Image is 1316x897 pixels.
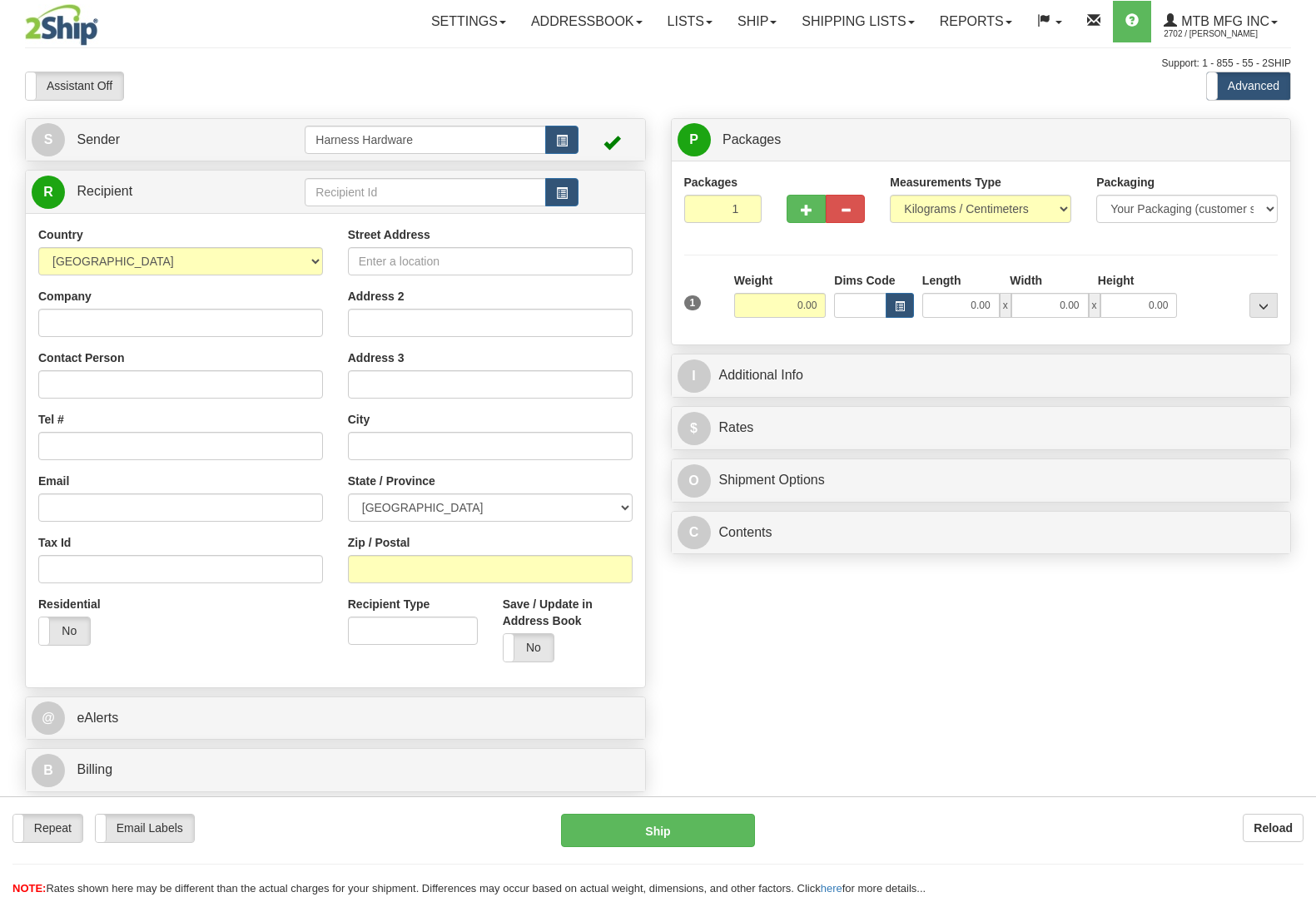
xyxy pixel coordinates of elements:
a: S Sender [32,123,305,157]
span: x [1000,293,1011,318]
a: Shipping lists [789,1,926,42]
span: Recipient [77,184,132,198]
span: P [678,123,711,156]
label: Dims Code [834,272,895,289]
button: Ship [561,814,755,847]
span: x [1089,293,1100,318]
span: MTB MFG INC [1177,14,1269,28]
span: C [678,516,711,549]
div: Support: 1 - 855 - 55 - 2SHIP [25,57,1291,71]
a: $Rates [678,411,1285,445]
span: S [32,123,65,156]
label: Packages [684,174,738,191]
a: Settings [419,1,519,42]
label: Weight [734,272,772,289]
label: Street Address [348,226,430,243]
img: logo2702.jpg [25,4,98,46]
div: ... [1249,293,1278,318]
span: @ [32,701,65,735]
span: Packages [723,132,781,146]
label: Contact Person [38,349,124,366]
label: Residential [38,596,101,612]
input: Sender Id [305,126,545,154]
label: Measurements Type [890,174,1001,191]
span: Sender [77,132,120,146]
label: Address 3 [348,349,405,366]
label: State / Province [348,473,435,489]
label: Tax Id [38,534,71,551]
label: Zip / Postal [348,534,410,551]
a: P Packages [678,123,1285,157]
span: eAlerts [77,711,118,725]
span: 1 [684,295,702,310]
label: Save / Update in Address Book [503,596,633,629]
input: Recipient Id [305,178,545,206]
label: City [348,411,370,428]
a: @ eAlerts [32,701,639,736]
label: Length [922,272,961,289]
label: Email Labels [96,815,194,841]
iframe: chat widget [1278,364,1314,533]
a: Reports [927,1,1025,42]
label: Country [38,226,83,243]
a: Ship [725,1,789,42]
label: No [39,617,90,644]
span: Billing [77,762,112,776]
a: Lists [655,1,725,42]
a: R Recipient [32,175,275,209]
span: $ [678,412,711,445]
a: MTB MFG INC 2702 / [PERSON_NAME] [1151,1,1290,42]
label: Repeat [13,815,82,841]
input: Enter a location [348,247,633,275]
label: Address 2 [348,288,405,305]
span: R [32,176,65,209]
label: Email [38,473,69,489]
a: CContents [678,516,1285,550]
span: B [32,754,65,787]
button: Reload [1243,814,1304,842]
label: No [504,634,554,661]
span: O [678,464,711,498]
span: 2702 / [PERSON_NAME] [1164,26,1289,42]
a: IAdditional Info [678,359,1285,393]
a: B Billing [32,753,639,787]
span: I [678,359,711,393]
label: Tel # [38,411,64,428]
a: Addressbook [519,1,655,42]
label: Advanced [1207,72,1290,99]
a: OShipment Options [678,463,1285,498]
label: Company [38,288,92,305]
label: Width [1010,272,1042,289]
span: NOTE: [12,882,46,895]
label: Recipient Type [348,596,430,612]
label: Packaging [1096,174,1155,191]
a: here [821,882,842,895]
b: Reload [1254,821,1293,835]
label: Assistant Off [26,72,123,99]
label: Height [1098,272,1135,289]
